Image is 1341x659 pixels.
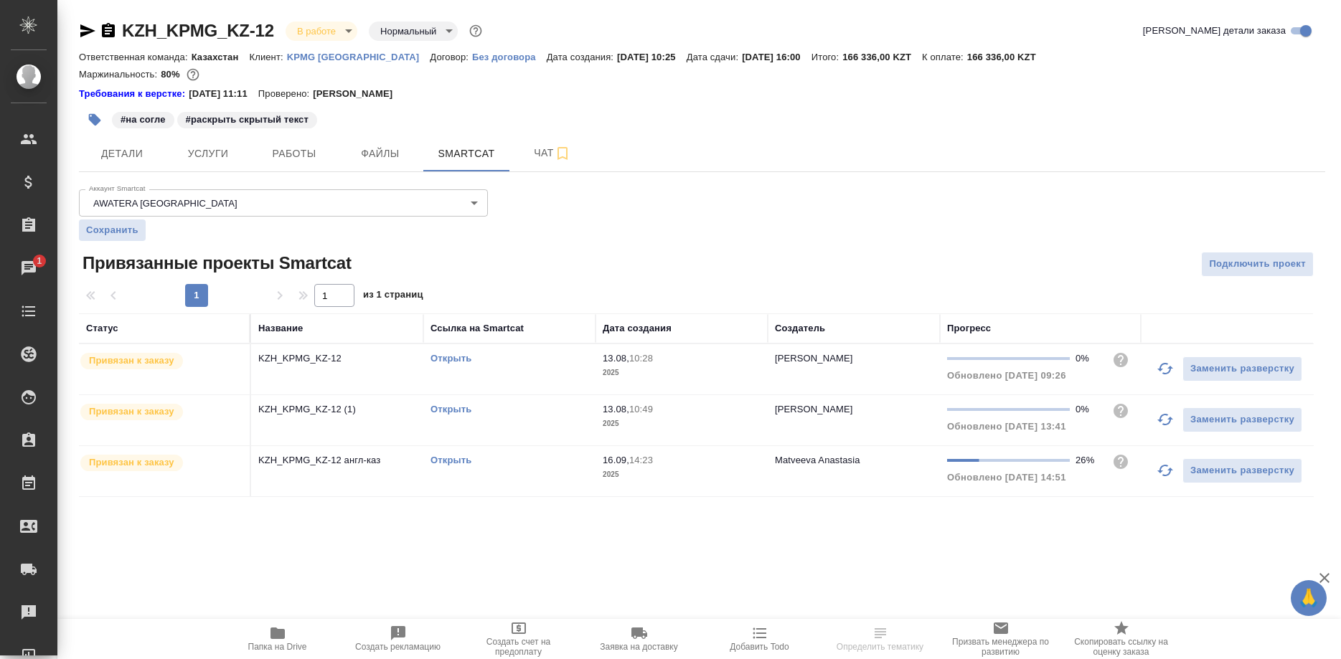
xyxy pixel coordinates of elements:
[376,25,441,37] button: Нормальный
[432,145,501,163] span: Smartcat
[1148,351,1182,386] button: Обновить прогресс
[430,321,524,336] div: Ссылка на Smartcat
[79,69,161,80] p: Маржинальность:
[79,104,110,136] button: Добавить тэг
[293,25,340,37] button: В работе
[287,50,430,62] a: KPMG [GEOGRAPHIC_DATA]
[430,404,471,414] a: Открыть
[947,421,1066,432] span: Обновлено [DATE] 13:41
[258,321,303,336] div: Название
[4,250,54,286] a: 1
[1182,407,1302,432] button: Заменить разверстку
[258,453,416,468] p: KZH_KPMG_KZ-12 англ-каз
[842,52,922,62] p: 166 336,00 KZT
[286,22,357,41] div: В работе
[1076,453,1101,468] div: 26%
[79,219,146,241] button: Сохранить
[176,113,319,125] span: раскрыть скрытый текст
[775,353,853,364] p: [PERSON_NAME]
[79,22,96,39] button: Скопировать ссылку для ЯМессенджера
[28,254,50,268] span: 1
[79,87,189,101] div: Нажми, чтобы открыть папку с инструкцией
[79,189,488,217] div: AWATERA [GEOGRAPHIC_DATA]
[629,404,653,414] p: 10:49
[89,455,174,470] p: Привязан к заказу
[922,52,967,62] p: К оплате:
[258,87,314,101] p: Проверено:
[1148,402,1182,437] button: Обновить прогресс
[1201,252,1314,277] button: Подключить проект
[603,353,629,364] p: 13.08,
[472,50,547,62] a: Без договора
[775,455,860,465] p: Matveeva Anastasia
[110,113,176,125] span: на согле
[1143,24,1286,38] span: [PERSON_NAME] детали заказа
[192,52,250,62] p: Казахстан
[629,455,653,465] p: 14:23
[811,52,842,62] p: Итого:
[518,144,587,162] span: Чат
[1182,356,1302,381] button: Заменить разверстку
[88,145,156,163] span: Детали
[1148,453,1182,488] button: Обновить прогресс
[1190,361,1294,377] span: Заменить разверстку
[79,87,189,101] a: Требования к верстке:
[79,52,192,62] p: Ответственная команда:
[430,455,471,465] a: Открыть
[86,223,138,237] span: Сохранить
[1190,412,1294,428] span: Заменить разверстку
[967,52,1047,62] p: 166 336,00 KZT
[346,145,415,163] span: Файлы
[472,52,547,62] p: Без договора
[629,353,653,364] p: 10:28
[79,252,352,275] span: Привязанные проекты Smartcat
[603,468,761,482] p: 2025
[174,145,243,163] span: Услуги
[184,65,202,84] button: 766.00 RUB; 25210.80 KZT;
[547,52,617,62] p: Дата создания:
[369,22,458,41] div: В работе
[1190,463,1294,479] span: Заменить разверстку
[86,321,118,336] div: Статус
[603,366,761,380] p: 2025
[466,22,485,40] button: Доп статусы указывают на важность/срочность заказа
[742,52,811,62] p: [DATE] 16:00
[89,354,174,368] p: Привязан к заказу
[1182,458,1302,483] button: Заменить разверстку
[313,87,403,101] p: [PERSON_NAME]
[687,52,742,62] p: Дата сдачи:
[258,402,416,417] p: KZH_KPMG_KZ-12 (1)
[258,351,416,366] p: KZH_KPMG_KZ-12
[430,52,472,62] p: Договор:
[603,404,629,414] p: 13.08,
[603,417,761,431] p: 2025
[161,69,183,80] p: 80%
[430,353,471,364] a: Открыть
[186,113,309,127] p: #раскрыть скрытый текст
[947,321,991,336] div: Прогресс
[363,286,423,307] span: из 1 страниц
[603,321,672,336] div: Дата создания
[1297,583,1321,613] span: 🙏
[1076,351,1101,366] div: 0%
[617,52,687,62] p: [DATE] 10:25
[775,404,853,414] p: [PERSON_NAME]
[260,145,329,163] span: Работы
[1209,256,1306,272] span: Подключить проект
[1291,580,1327,616] button: 🙏
[121,113,166,127] p: #на согле
[554,145,571,162] svg: Подписаться
[89,404,174,419] p: Привязан к заказу
[189,87,258,101] p: [DATE] 11:11
[122,21,274,40] a: KZH_KPMG_KZ-12
[947,472,1066,483] span: Обновлено [DATE] 14:51
[287,52,430,62] p: KPMG [GEOGRAPHIC_DATA]
[947,370,1066,381] span: Обновлено [DATE] 09:26
[89,197,242,209] button: AWATERA [GEOGRAPHIC_DATA]
[775,321,825,336] div: Создатель
[603,455,629,465] p: 16.09,
[249,52,286,62] p: Клиент:
[1076,402,1101,417] div: 0%
[100,22,117,39] button: Скопировать ссылку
